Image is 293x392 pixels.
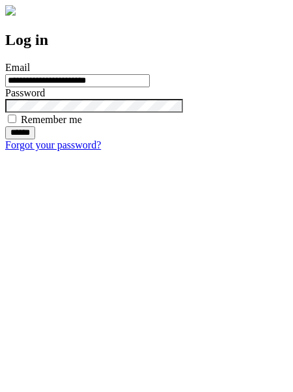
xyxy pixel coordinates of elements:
label: Email [5,62,30,73]
label: Password [5,87,45,98]
a: Forgot your password? [5,139,101,150]
img: logo-4e3dc11c47720685a147b03b5a06dd966a58ff35d612b21f08c02c0306f2b779.png [5,5,16,16]
label: Remember me [21,114,82,125]
h2: Log in [5,31,288,49]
